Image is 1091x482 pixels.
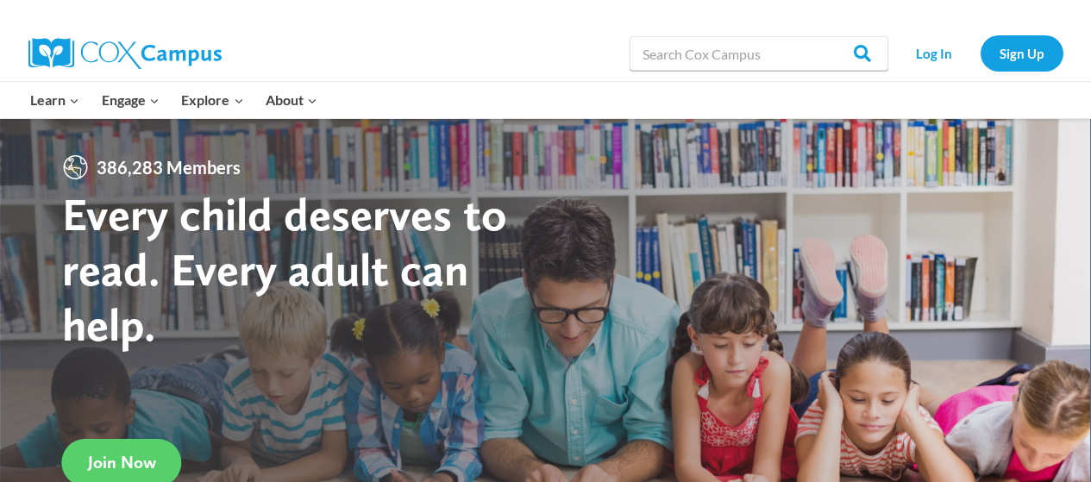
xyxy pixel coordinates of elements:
strong: Every child deserves to read. Every adult can help. [62,186,507,351]
span: 386,283 Members [90,153,248,181]
a: Log In [897,35,972,71]
nav: Primary Navigation [20,82,329,118]
span: Join Now [88,452,156,473]
nav: Secondary Navigation [897,35,1063,71]
a: Sign Up [981,35,1063,71]
span: Explore [181,89,243,111]
img: Cox Campus [28,38,222,69]
span: About [266,89,317,111]
span: Learn [30,89,79,111]
input: Search Cox Campus [630,36,888,71]
span: Engage [102,89,160,111]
